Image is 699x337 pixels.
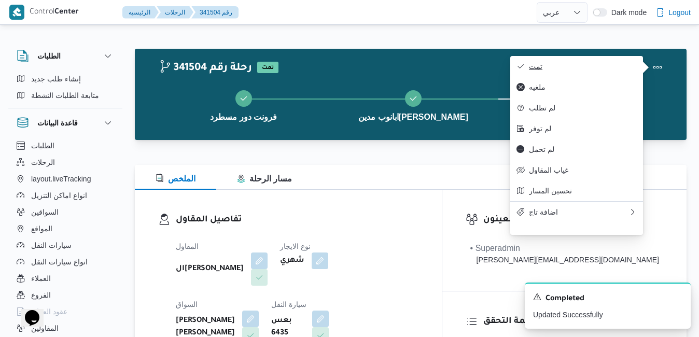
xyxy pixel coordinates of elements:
span: لم توفر [529,124,637,133]
span: الرحلات [31,156,55,168]
span: إنشاء طلب جديد [31,73,81,85]
button: الرحلات [157,6,193,19]
button: غياب المقاول [510,160,643,180]
button: ابانوب مدين[PERSON_NAME] [328,78,498,132]
span: سيارة النقل [271,300,306,308]
button: قاعدة البيانات [17,117,114,129]
b: تمت [262,65,274,71]
button: layout.liveTracking [12,171,118,187]
button: فرونت دور مسطرد [159,78,328,132]
span: Completed [546,293,584,305]
button: فرونت دور مسطرد [498,78,668,132]
button: 341504 رقم [191,6,239,19]
iframe: chat widget [10,296,44,327]
button: انواع اماكن التنزيل [12,187,118,204]
span: المواقع [31,222,52,235]
b: ال[PERSON_NAME] [176,263,244,275]
span: الملخص [156,174,195,183]
img: X8yXhbKr1z7QwAAAABJRU5ErkJggg== [9,5,24,20]
button: الفروع [12,287,118,303]
button: لم تحمل [510,139,643,160]
h3: الطلبات [37,50,61,62]
span: السواق [176,300,198,308]
button: العملاء [12,270,118,287]
button: الطلبات [17,50,114,62]
span: السواقين [31,206,59,218]
button: Logout [652,2,695,23]
span: تمت [257,62,278,73]
span: تمت [529,62,637,71]
span: ابانوب مدين[PERSON_NAME] [358,111,468,123]
span: لم تطلب [529,104,637,112]
h2: 341504 رحلة رقم [159,62,252,75]
div: الطلبات [8,71,122,108]
button: تمت [510,56,643,77]
h3: المعينون [483,213,663,227]
button: لم توفر [510,118,643,139]
button: تحسين المسار [510,180,643,201]
button: الرحلات [12,154,118,171]
button: اضافة تاج [510,201,643,222]
div: [PERSON_NAME][EMAIL_ADDRESS][DOMAIN_NAME] [470,255,659,265]
span: نوع الايجار [280,242,311,250]
span: انواع سيارات النقل [31,256,88,268]
svg: Step 1 is complete [240,94,248,103]
div: Notification [533,292,682,305]
button: Actions [647,57,668,78]
span: layout.liveTracking [31,173,91,185]
b: شهري [280,255,304,267]
span: العملاء [31,272,51,285]
span: متابعة الطلبات النشطة [31,89,99,102]
button: إنشاء طلب جديد [12,71,118,87]
span: اضافة تاج [529,208,628,216]
button: المقاولين [12,320,118,336]
span: الطلبات [31,139,54,152]
span: مسار الرحلة [237,174,292,183]
button: سيارات النقل [12,237,118,254]
h3: قائمة التحقق [483,315,663,329]
svg: Step 2 is complete [409,94,417,103]
span: فرونت دور مسطرد [210,111,277,123]
b: Center [54,8,79,17]
button: المواقع [12,220,118,237]
span: الفروع [31,289,51,301]
span: تحسين المسار [529,187,637,195]
span: عقود العملاء [31,305,67,318]
span: ملغيه [529,83,637,91]
div: • Superadmin [470,242,659,255]
span: انواع اماكن التنزيل [31,189,87,202]
span: • Superadmin mohamed.nabil@illa.com.eg [470,242,659,265]
p: Updated Successfully [533,310,682,320]
button: الرئيسيه [122,6,159,19]
span: Logout [668,6,691,19]
span: غياب المقاول [529,166,637,174]
button: انواع سيارات النقل [12,254,118,270]
button: ملغيه [510,77,643,97]
button: الطلبات [12,137,118,154]
span: Dark mode [607,8,647,17]
button: عقود العملاء [12,303,118,320]
h3: تفاصيل المقاول [176,213,418,227]
span: سيارات النقل [31,239,72,251]
span: لم تحمل [529,145,637,153]
button: السواقين [12,204,118,220]
button: لم تطلب [510,97,643,118]
span: المقاولين [31,322,59,334]
button: متابعة الطلبات النشطة [12,87,118,104]
span: المقاول [176,242,199,250]
h3: قاعدة البيانات [37,117,78,129]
